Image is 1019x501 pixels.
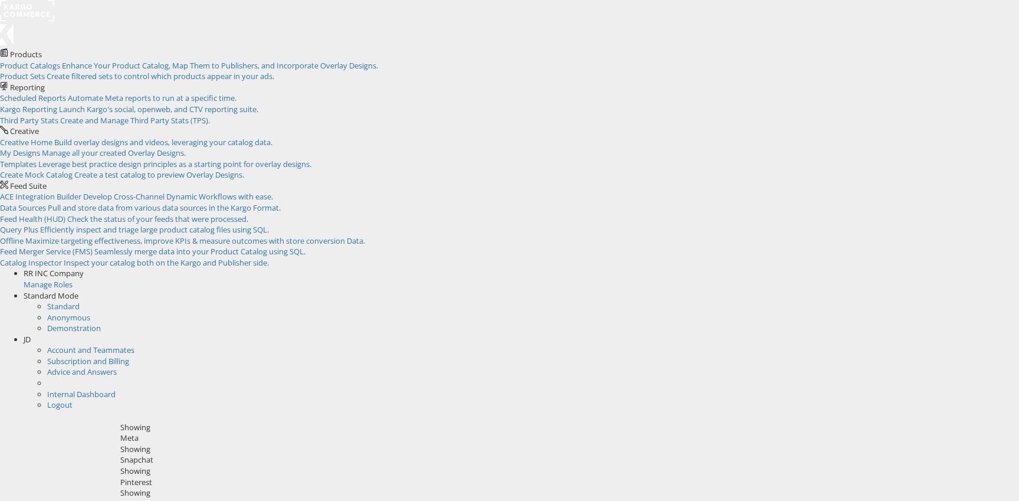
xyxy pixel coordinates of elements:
[38,159,311,169] span: Leverage best practice design principles as a starting point for overlay designs.
[48,202,281,213] span: Pull and store data from various data sources in the Kargo Format.
[47,312,90,323] a: Anonymous
[40,224,269,235] span: Efficiently inspect and triage large product catalog files using SQL.
[83,191,273,202] span: Develop Cross-Channel Dynamic Workflows with ease.
[24,290,78,301] span: Standard Mode
[25,235,365,246] span: Maximize targeting effectiveness, improve KPIs & measure outcomes with store conversion Data.
[59,104,258,114] span: Launch Kargo's social, openweb, and CTV reporting suite.
[47,71,274,81] span: Create filtered sets to control which products appear in your ads.
[10,82,45,93] span: Reporting
[120,444,1011,455] div: Showing
[120,454,1011,466] div: Snapchat
[24,279,73,290] a: Manage Roles
[24,268,84,279] span: RR INC Company
[10,126,39,136] span: Creative
[47,356,129,366] a: Subscription and Billing
[47,301,80,312] a: Standard
[120,433,1011,444] div: Meta
[47,400,73,410] a: Logout
[94,246,305,257] span: Seamlessly merge data into your Product Catalog using SQL.
[68,93,236,103] span: Automate Meta reports to run at a specific time.
[74,169,244,180] span: Create a test catalog to preview Overlay Designs.
[120,466,1011,477] div: Showing
[120,477,1011,488] div: Pinterest
[10,181,47,191] span: Feed Suite
[10,49,42,60] span: Products
[47,323,101,333] a: Demonstration
[24,334,31,345] span: JD
[120,422,1011,433] div: Showing
[62,60,378,71] span: Enhance Your Product Catalog, Map Them to Publishers, and Incorporate Overlay Designs.
[60,115,210,126] span: Create and Manage Third Party Stats (TPS).
[120,487,1011,499] div: Showing
[67,214,248,224] span: Check the status of your feeds that were processed.
[64,257,269,268] span: Inspect your catalog both on the Kargo and Publisher side.
[54,137,272,148] span: Build overlay designs and videos, leveraging your catalog data.
[47,366,117,377] a: Advice and Answers
[47,345,134,355] a: Account and Teammates
[47,389,116,400] a: Internal Dashboard
[42,148,186,158] span: Manage all your created Overlay Designs.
